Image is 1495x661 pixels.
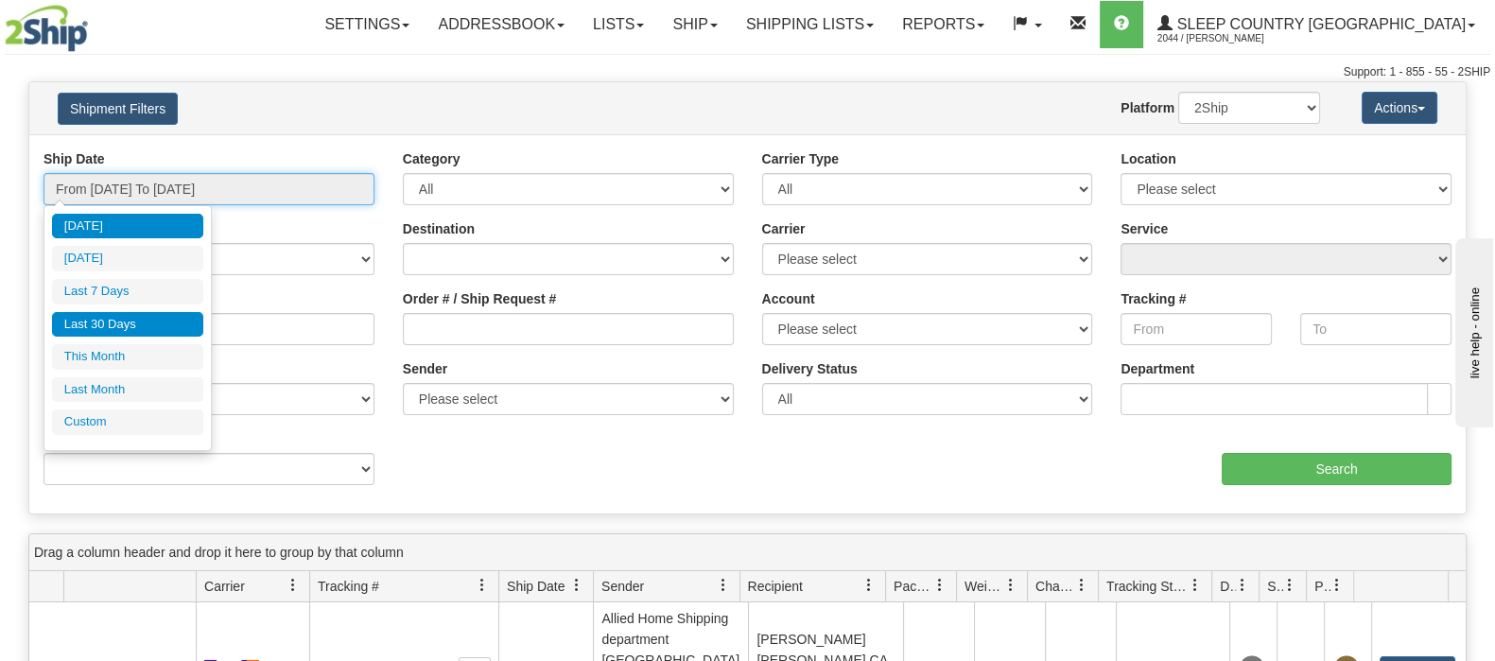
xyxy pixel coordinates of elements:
a: Ship Date filter column settings [561,569,593,601]
label: Department [1121,359,1194,378]
li: Last 30 Days [52,312,203,338]
a: Shipping lists [732,1,888,48]
a: Sender filter column settings [707,569,739,601]
a: Recipient filter column settings [853,569,885,601]
input: From [1121,313,1272,345]
span: Sleep Country [GEOGRAPHIC_DATA] [1173,16,1466,32]
label: Service [1121,219,1168,238]
label: Location [1121,149,1175,168]
label: Destination [403,219,475,238]
label: Platform [1121,98,1174,117]
label: Order # / Ship Request # [403,289,557,308]
span: 2044 / [PERSON_NAME] [1157,29,1299,48]
span: Pickup Status [1314,577,1330,596]
span: Tracking # [318,577,379,596]
div: grid grouping header [29,534,1466,571]
label: Ship Date [43,149,105,168]
span: Recipient [748,577,803,596]
span: Charge [1035,577,1075,596]
a: Settings [310,1,424,48]
iframe: chat widget [1452,234,1493,426]
a: Ship [658,1,731,48]
input: Search [1222,453,1452,485]
label: Carrier Type [762,149,839,168]
span: Sender [601,577,644,596]
img: logo2044.jpg [5,5,88,52]
button: Shipment Filters [58,93,178,125]
span: Packages [894,577,933,596]
span: Ship Date [507,577,565,596]
li: Last Month [52,377,203,403]
a: Weight filter column settings [995,569,1027,601]
span: Shipment Issues [1267,577,1283,596]
label: Category [403,149,461,168]
a: Lists [579,1,658,48]
li: [DATE] [52,246,203,271]
span: Tracking Status [1106,577,1189,596]
li: Last 7 Days [52,279,203,304]
label: Account [762,289,815,308]
a: Tracking # filter column settings [466,569,498,601]
label: Sender [403,359,447,378]
div: Support: 1 - 855 - 55 - 2SHIP [5,64,1490,80]
div: live help - online [14,16,175,30]
span: Carrier [204,577,245,596]
label: Delivery Status [762,359,858,378]
li: Custom [52,409,203,435]
a: Sleep Country [GEOGRAPHIC_DATA] 2044 / [PERSON_NAME] [1143,1,1489,48]
a: Shipment Issues filter column settings [1274,569,1306,601]
span: Delivery Status [1220,577,1236,596]
span: Weight [965,577,1004,596]
input: To [1300,313,1452,345]
a: Delivery Status filter column settings [1226,569,1259,601]
a: Charge filter column settings [1066,569,1098,601]
label: Carrier [762,219,806,238]
a: Addressbook [424,1,579,48]
a: Tracking Status filter column settings [1179,569,1211,601]
a: Reports [888,1,999,48]
li: This Month [52,344,203,370]
a: Carrier filter column settings [277,569,309,601]
a: Pickup Status filter column settings [1321,569,1353,601]
a: Packages filter column settings [924,569,956,601]
button: Actions [1362,92,1437,124]
label: Tracking # [1121,289,1186,308]
li: [DATE] [52,214,203,239]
